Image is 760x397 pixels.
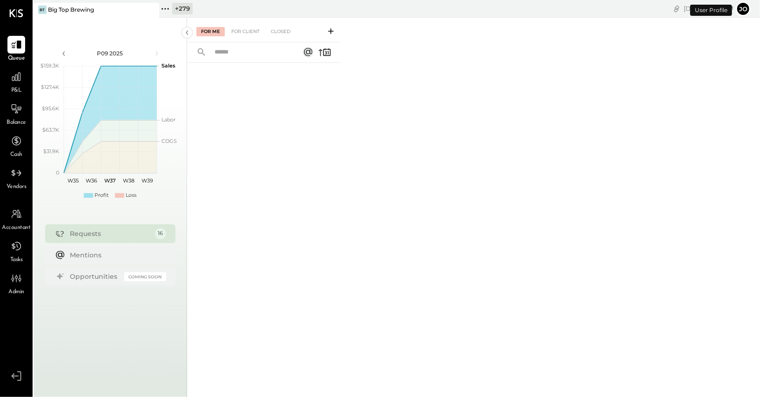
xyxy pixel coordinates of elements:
div: + 279 [172,3,193,14]
div: Loss [126,192,136,199]
text: W39 [141,177,153,184]
div: Big Top Brewing [48,6,94,13]
div: P09 2025 [71,49,150,57]
span: Tasks [10,256,23,264]
span: Accountant [2,224,31,232]
text: W36 [86,177,97,184]
span: Balance [7,119,26,127]
button: Jo [736,1,751,16]
text: $95.6K [42,105,59,112]
a: Cash [0,132,32,159]
div: Requests [70,229,150,238]
a: P&L [0,68,32,95]
text: Sales [161,62,175,69]
span: Vendors [7,183,27,191]
text: $127.4K [41,84,59,90]
div: Profit [94,192,108,199]
text: $31.9K [43,148,59,155]
a: Queue [0,36,32,63]
text: $159.3K [40,62,59,69]
div: copy link [672,4,681,13]
div: Closed [266,27,295,36]
a: Tasks [0,237,32,264]
div: For Client [227,27,264,36]
text: W35 [67,177,79,184]
div: Opportunities [70,272,120,281]
div: BT [38,6,47,14]
span: Admin [8,288,24,296]
a: Balance [0,100,32,127]
text: W38 [123,177,135,184]
span: P&L [11,87,22,95]
div: Mentions [70,250,161,260]
div: Coming Soon [124,272,166,281]
div: For Me [196,27,225,36]
text: COGS [161,138,177,144]
text: $63.7K [42,127,59,133]
span: Cash [10,151,22,159]
div: User Profile [690,5,732,16]
a: Admin [0,269,32,296]
text: 0 [56,169,59,176]
a: Accountant [0,205,32,232]
div: [DATE] [684,4,733,13]
div: 16 [155,228,166,239]
text: Labor [161,116,175,123]
span: Queue [8,54,25,63]
text: W37 [104,177,116,184]
a: Vendors [0,164,32,191]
